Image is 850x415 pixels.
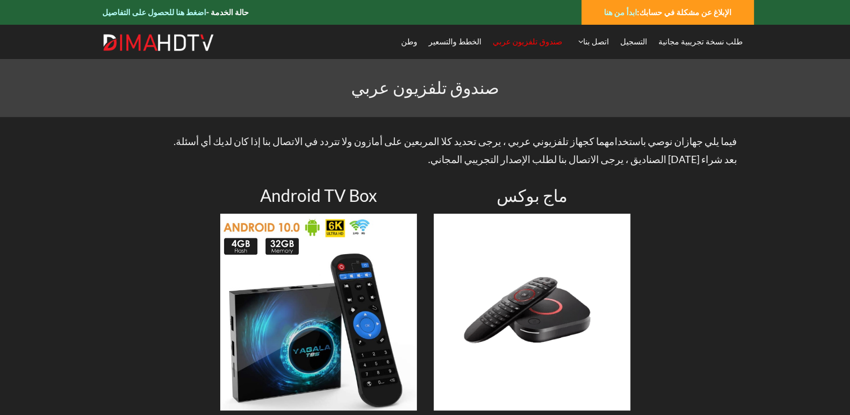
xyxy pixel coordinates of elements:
[351,77,499,97] span: صندوق تلفزيون عربي
[497,185,567,205] span: ماج بوكس
[493,37,562,46] span: صندوق تلفزيون عربي
[583,37,609,46] span: اتصل بنا
[396,30,423,53] a: وطن
[615,30,653,53] a: التسجيل
[568,30,615,53] a: اتصل بنا
[102,7,249,17] strong: حالة الخدمة -
[658,37,743,46] span: طلب نسخة تجريبية مجانية
[102,7,206,17] a: اضغط هنا للحصول على التفاصيل
[604,7,637,17] a: ابدأ من هنا
[401,37,417,46] span: وطن
[620,37,647,46] span: التسجيل
[429,37,481,46] span: الخطط والتسعير
[428,153,737,165] span: بعد شراء [DATE] الصناديق ، يرجى الاتصال بنا لطلب الإصدار التجريبي المجاني.
[423,30,487,53] a: الخطط والتسعير
[653,30,748,53] a: طلب نسخة تجريبية مجانية
[604,7,731,17] strong: الإبلاغ عن مشكلة في حسابك:
[174,135,737,147] span: فيما يلي جهازان نوصي باستخدامهما كجهاز تلفزيوني عربي ، يرجى تحديد كلا المربعين على أمازون ولا تتر...
[102,34,215,52] img: ديما HDTV
[487,30,568,53] a: صندوق تلفزيون عربي
[260,185,377,205] span: Android TV Box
